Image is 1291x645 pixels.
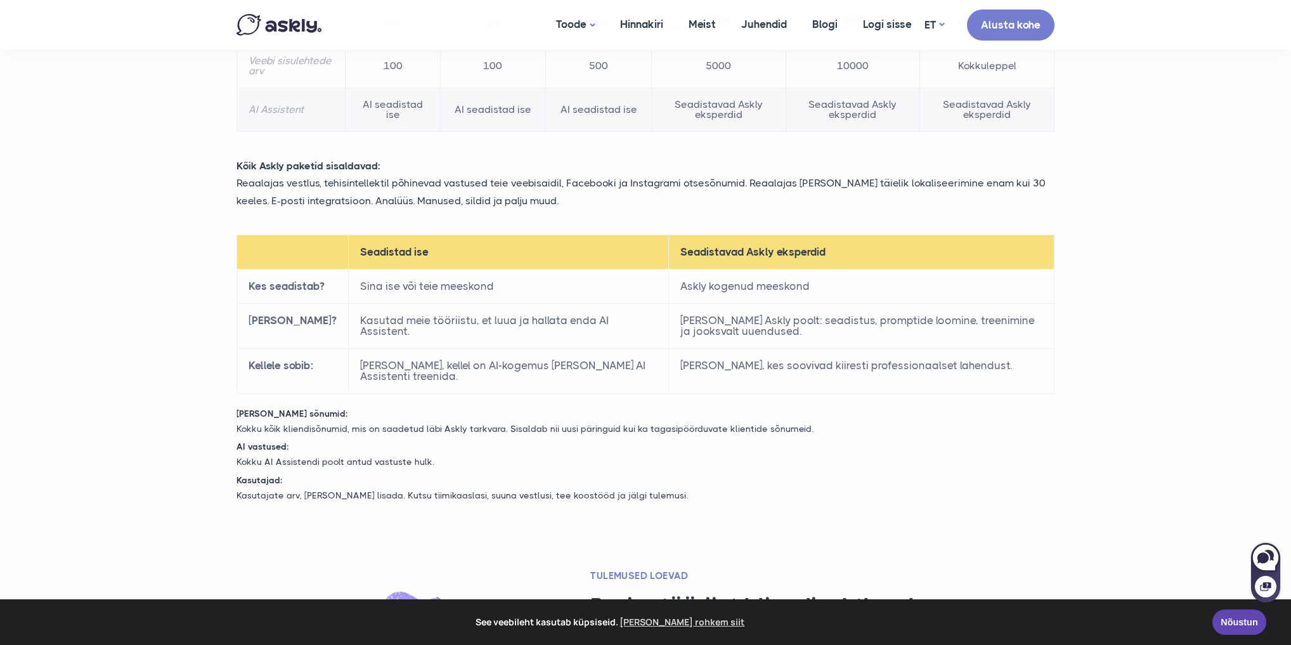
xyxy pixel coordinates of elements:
td: Askly kogenud meeskond [668,269,1054,303]
td: 10000 [786,44,920,88]
th: Seadistad ise [349,235,669,269]
td: AI seadistad ise [346,88,440,132]
td: 100 [346,44,440,88]
td: Sina ise või teie meeskond [349,269,669,303]
td: Seadistavad Askly eksperdid [651,88,786,132]
td: Kokkuleppel [920,44,1054,88]
td: Kasutad meie tööriistu, et luua ja hallata enda AI Assistent. [349,303,669,348]
th: Kes seadistab? [237,269,349,303]
a: learn more about cookies [618,613,747,632]
strong: [PERSON_NAME] sõnumid: [237,408,347,419]
h2: TULEMUSED LOEVAD [590,570,1054,582]
p: Kasutajate arv, [PERSON_NAME] lisada. Kutsu tiimikaaslasi, suuna vestlusi, tee koostööd ja jälgi ... [227,488,1064,504]
strong: Kasutajad: [237,475,282,485]
th: Veebi sisulehtede arv [237,44,346,88]
td: [PERSON_NAME], kellel on AI-kogemus [PERSON_NAME] AI Assistenti treenida. [349,348,669,393]
th: Seadistavad Askly eksperdid [668,235,1054,269]
img: Askly [237,14,321,36]
p: Kokku kõik kliendisõnumid, mis on saadetud läbi Askly tarkvara. Sisaldab nii uusi päringuid kui k... [227,422,1064,437]
td: Seadistavad Askly eksperdid [786,88,920,132]
td: 100 [440,44,546,88]
td: [PERSON_NAME], kes soovivad kiiresti professionaalset lahendust. [668,348,1054,393]
a: ET [924,16,944,34]
strong: Kõik Askly paketid sisaldavad: [237,160,380,172]
td: AI seadistad ise [440,88,546,132]
a: Nõustun [1212,609,1266,635]
p: Kokku AI Assistendi poolt antud vastuste hulk. [227,455,1064,470]
iframe: Askly chat [1250,540,1281,604]
td: 5000 [651,44,786,88]
h3: Parim tööriist kliendisuhtluseks [590,592,1054,623]
strong: AI vastused: [237,441,289,452]
th: AI Assistent [237,88,346,132]
th: [PERSON_NAME]? [237,303,349,348]
span: See veebileht kasutab küpsiseid. [18,613,1203,632]
th: Kellele sobib: [237,348,349,393]
p: Reaalajas vestlus, tehisintellektil põhinevad vastused teie veebisaidil, Facebooki ja Instagrami ... [227,174,1064,209]
td: AI seadistad ise [546,88,652,132]
td: Seadistavad Askly eksperdid [920,88,1054,132]
td: 500 [546,44,652,88]
a: Alusta kohe [967,10,1054,41]
td: [PERSON_NAME] Askly poolt: seadistus, promptide loomine, treenimine ja jooksvalt uuendused. [668,303,1054,348]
